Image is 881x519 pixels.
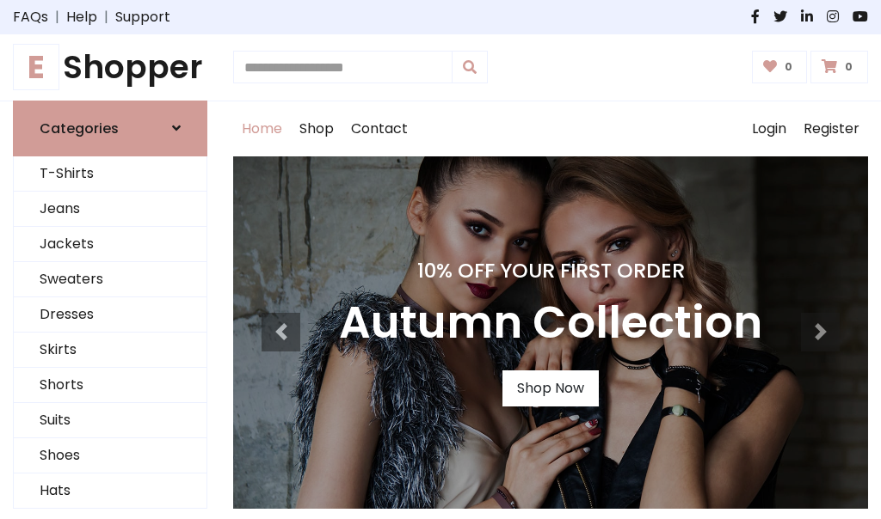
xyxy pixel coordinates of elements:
[502,370,599,406] a: Shop Now
[339,259,762,283] h4: 10% Off Your First Order
[339,296,762,350] h3: Autumn Collection
[795,101,868,156] a: Register
[743,101,795,156] a: Login
[342,101,416,156] a: Contact
[14,156,206,192] a: T-Shirts
[841,59,857,75] span: 0
[14,403,206,438] a: Suits
[13,48,207,87] h1: Shopper
[14,262,206,297] a: Sweaters
[115,7,170,27] a: Support
[810,51,868,83] a: 0
[14,368,206,403] a: Shorts
[233,101,291,156] a: Home
[48,7,66,27] span: |
[40,120,119,137] h6: Categories
[97,7,115,27] span: |
[66,7,97,27] a: Help
[780,59,797,75] span: 0
[291,101,342,156] a: Shop
[14,192,206,227] a: Jeans
[14,227,206,262] a: Jackets
[752,51,808,83] a: 0
[13,44,59,90] span: E
[14,297,206,333] a: Dresses
[13,101,207,156] a: Categories
[13,48,207,87] a: EShopper
[14,333,206,368] a: Skirts
[14,438,206,473] a: Shoes
[14,473,206,509] a: Hats
[13,7,48,27] a: FAQs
